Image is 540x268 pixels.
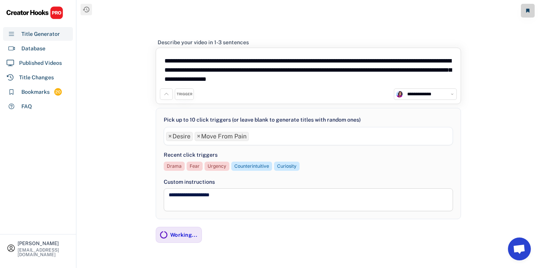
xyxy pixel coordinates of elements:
[167,163,182,170] div: Drama
[164,116,361,124] div: Pick up to 10 click triggers (or leave blank to generate titles with random ones)
[19,74,54,82] div: Title Changes
[170,231,198,238] div: Working...
[19,59,62,67] div: Published Videos
[177,92,192,97] div: TRIGGER
[21,45,45,53] div: Database
[166,132,193,141] li: Desire
[208,163,226,170] div: Urgency
[54,89,62,95] div: 20
[21,30,60,38] div: Title Generator
[18,248,69,257] div: [EMAIL_ADDRESS][DOMAIN_NAME]
[18,241,69,246] div: [PERSON_NAME]
[195,132,249,141] li: Move From Pain
[277,163,297,170] div: Curiosity
[21,103,32,111] div: FAQ
[508,238,531,260] a: Chat abierto
[158,39,249,46] div: Describe your video in 1-3 sentences
[396,91,403,98] img: channels4_profile.jpg
[190,163,200,170] div: Fear
[168,133,172,140] span: ×
[164,151,218,159] div: Recent click triggers
[164,178,453,186] div: Custom instructions
[21,88,50,96] div: Bookmarks
[6,6,63,19] img: CHPRO%20Logo.svg
[234,163,269,170] div: Counterintuitive
[197,133,200,140] span: ×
